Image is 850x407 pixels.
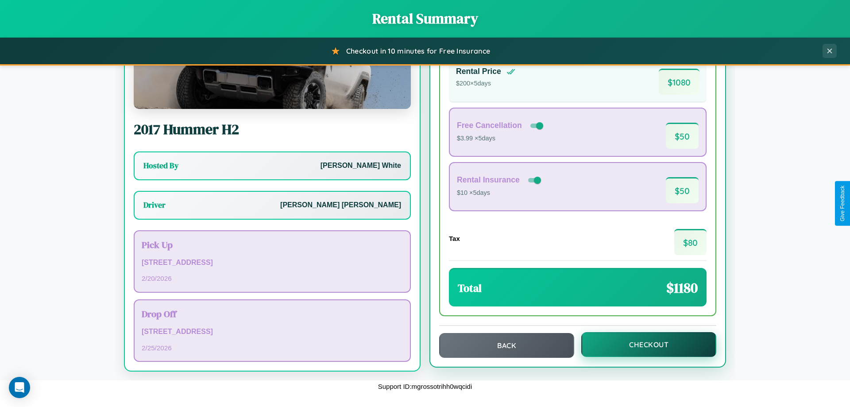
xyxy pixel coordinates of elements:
[134,120,411,139] h2: 2017 Hummer H2
[457,133,545,144] p: $3.99 × 5 days
[321,159,401,172] p: [PERSON_NAME] White
[439,333,574,358] button: Back
[457,187,543,199] p: $10 × 5 days
[9,377,30,398] div: Open Intercom Messenger
[456,67,501,76] h4: Rental Price
[456,78,515,89] p: $ 200 × 5 days
[143,200,166,210] h3: Driver
[666,123,699,149] span: $ 50
[142,342,403,354] p: 2 / 25 / 2026
[458,281,482,295] h3: Total
[142,272,403,284] p: 2 / 20 / 2026
[378,380,472,392] p: Support ID: mgrossotrihh0wqcidi
[457,121,522,130] h4: Free Cancellation
[674,229,707,255] span: $ 80
[666,177,699,203] span: $ 50
[142,256,403,269] p: [STREET_ADDRESS]
[457,175,520,185] h4: Rental Insurance
[280,199,401,212] p: [PERSON_NAME] [PERSON_NAME]
[142,326,403,338] p: [STREET_ADDRESS]
[449,235,460,242] h4: Tax
[9,9,841,28] h1: Rental Summary
[142,238,403,251] h3: Pick Up
[666,278,698,298] span: $ 1180
[659,69,699,95] span: $ 1080
[142,307,403,320] h3: Drop Off
[346,47,490,55] span: Checkout in 10 minutes for Free Insurance
[581,332,716,357] button: Checkout
[839,186,846,221] div: Give Feedback
[143,160,178,171] h3: Hosted By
